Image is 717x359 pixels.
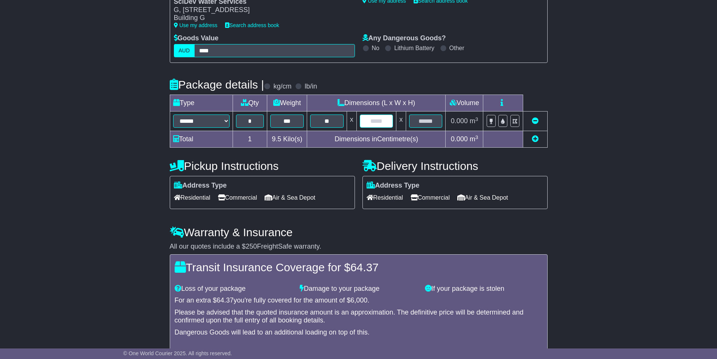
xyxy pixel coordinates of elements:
[367,192,403,203] span: Residential
[170,131,233,148] td: Total
[451,135,468,143] span: 0.000
[273,82,291,91] label: kg/cm
[350,296,367,304] span: 6,000
[421,285,547,293] div: If your package is stolen
[367,182,420,190] label: Address Type
[449,44,464,52] label: Other
[265,192,315,203] span: Air & Sea Depot
[451,117,468,125] span: 0.000
[175,261,543,273] h4: Transit Insurance Coverage for $
[174,6,347,14] div: G, [STREET_ADDRESS]
[396,112,406,131] td: x
[475,116,478,122] sup: 3
[267,131,307,148] td: Kilo(s)
[174,182,227,190] label: Address Type
[174,44,195,57] label: AUD
[532,135,539,143] a: Add new item
[372,44,379,52] label: No
[175,328,543,337] div: Dangerous Goods will lead to an additional loading on top of this.
[174,34,219,43] label: Goods Value
[272,135,281,143] span: 9.5
[217,296,234,304] span: 64.37
[347,112,356,131] td: x
[175,309,543,325] div: Please be advised that the quoted insurance amount is an approximation. The definitive price will...
[233,95,267,112] td: Qty
[446,95,483,112] td: Volume
[362,160,548,172] h4: Delivery Instructions
[267,95,307,112] td: Weight
[170,226,548,238] h4: Warranty & Insurance
[171,285,296,293] div: Loss of your package
[532,117,539,125] a: Remove this item
[174,192,210,203] span: Residential
[170,95,233,112] td: Type
[174,22,218,28] a: Use my address
[304,82,317,91] label: lb/in
[218,192,257,203] span: Commercial
[170,78,264,91] h4: Package details |
[470,135,478,143] span: m
[307,95,446,112] td: Dimensions (L x W x H)
[411,192,450,203] span: Commercial
[307,131,446,148] td: Dimensions in Centimetre(s)
[350,261,379,273] span: 64.37
[175,296,543,305] div: For an extra $ you're fully covered for the amount of $ .
[225,22,279,28] a: Search address book
[362,34,446,43] label: Any Dangerous Goods?
[475,134,478,140] sup: 3
[174,14,347,22] div: Building G
[296,285,421,293] div: Damage to your package
[246,243,257,250] span: 250
[457,192,508,203] span: Air & Sea Depot
[123,350,232,356] span: © One World Courier 2025. All rights reserved.
[394,44,434,52] label: Lithium Battery
[233,131,267,148] td: 1
[470,117,478,125] span: m
[170,160,355,172] h4: Pickup Instructions
[170,243,548,251] div: All our quotes include a $ FreightSafe warranty.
